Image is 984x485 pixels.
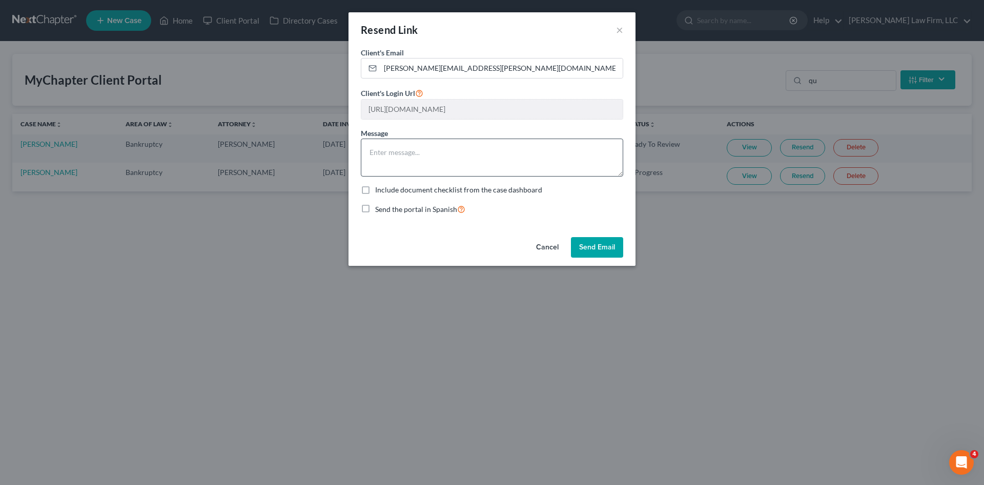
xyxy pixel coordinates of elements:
[361,100,623,119] input: --
[361,48,404,57] span: Client's Email
[361,128,388,139] label: Message
[949,450,974,475] iframe: Intercom live chat
[616,24,623,36] button: ×
[375,205,457,214] span: Send the portal in Spanish
[361,23,418,37] div: Resend Link
[361,87,423,99] label: Client's Login Url
[571,237,623,258] button: Send Email
[528,237,567,258] button: Cancel
[380,59,623,78] input: Enter email...
[375,185,542,195] label: Include document checklist from the case dashboard
[970,450,978,458] span: 4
